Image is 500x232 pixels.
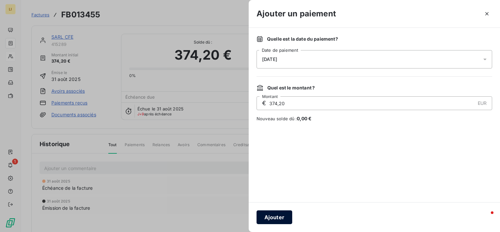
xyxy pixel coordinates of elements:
span: 0,00 € [297,116,312,121]
button: Ajouter [257,210,292,224]
span: Nouveau solde dû : [257,115,492,122]
iframe: Intercom live chat [478,210,493,225]
span: Quelle est la date du paiement ? [267,36,338,42]
span: [DATE] [262,57,277,62]
h3: Ajouter un paiement [257,8,336,20]
span: Quel est le montant ? [267,85,315,91]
